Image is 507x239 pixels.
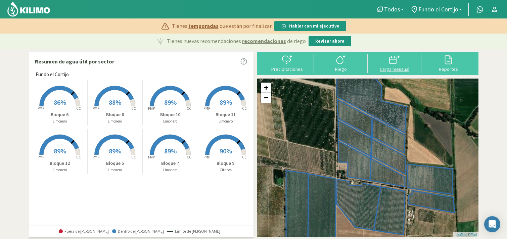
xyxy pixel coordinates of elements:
[370,67,419,71] div: Carga mensual
[148,155,155,159] tspan: PMP
[220,147,232,155] span: 90%
[112,229,164,234] span: Dentro de [PERSON_NAME]
[453,232,478,238] div: | ©
[132,106,136,111] tspan: CC
[7,1,51,17] img: Kilimo
[32,111,87,118] p: Bloque 6
[220,98,232,106] span: 89%
[198,111,253,118] p: Bloque 11
[316,67,366,71] div: Riego
[187,106,191,111] tspan: CC
[109,147,121,155] span: 89%
[109,98,121,106] span: 88%
[88,160,143,167] p: Bloque 5
[143,111,198,118] p: Bloque 10
[93,155,99,159] tspan: PMP
[287,37,306,45] span: de riego
[167,37,306,45] p: Tienes nuevas recomendaciones
[470,233,477,237] a: Esri
[54,147,66,155] span: 89%
[164,147,177,155] span: 89%
[143,160,198,167] p: Bloque 7
[423,67,473,71] div: Reportes
[368,54,421,72] button: Carga mensual
[315,38,344,45] p: Revisar ahora
[54,98,66,106] span: 86%
[203,106,210,111] tspan: PMP
[260,54,314,72] button: Precipitaciones
[274,21,346,32] button: Hablar con mi ejecutivo
[32,160,87,167] p: Bloque 12
[262,67,312,71] div: Precipitaciones
[261,83,271,93] a: Zoom in
[93,106,99,111] tspan: PMP
[418,6,458,13] span: Fundo el Cortijo
[38,106,44,111] tspan: PMP
[188,22,219,30] span: temporadas
[76,106,81,111] tspan: CC
[143,118,198,124] p: Limonero
[36,71,69,79] span: Fundo el Cortijo
[32,118,87,124] p: Limonero
[32,167,87,173] p: Limonero
[198,167,253,173] p: Citricos
[242,106,247,111] tspan: CC
[132,155,136,159] tspan: CC
[76,155,81,159] tspan: CC
[148,106,155,111] tspan: PMP
[421,54,475,72] button: Reportes
[198,160,253,167] p: Bloque 9
[167,229,220,234] span: Límite de [PERSON_NAME]
[484,216,500,232] div: Open Intercom Messenger
[261,93,271,103] a: Zoom out
[88,111,143,118] p: Bloque 8
[203,155,210,159] tspan: PMP
[88,167,143,173] p: Limonero
[35,57,114,65] p: Resumen de agua útil por sector
[143,167,198,173] p: Limonero
[242,37,286,45] span: recomendaciones
[242,155,247,159] tspan: CC
[289,23,339,30] p: Hablar con mi ejecutivo
[187,155,191,159] tspan: CC
[309,36,351,47] button: Revisar ahora
[172,22,272,30] p: Tienes
[198,118,253,124] p: Limonero
[314,54,368,72] button: Riego
[220,22,272,30] span: que están por finalizar
[164,98,177,106] span: 89%
[38,155,44,159] tspan: PMP
[384,6,400,13] span: Todos
[59,229,109,234] span: Fuera de [PERSON_NAME]
[88,118,143,124] p: Limonero
[455,233,466,237] a: Leaflet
